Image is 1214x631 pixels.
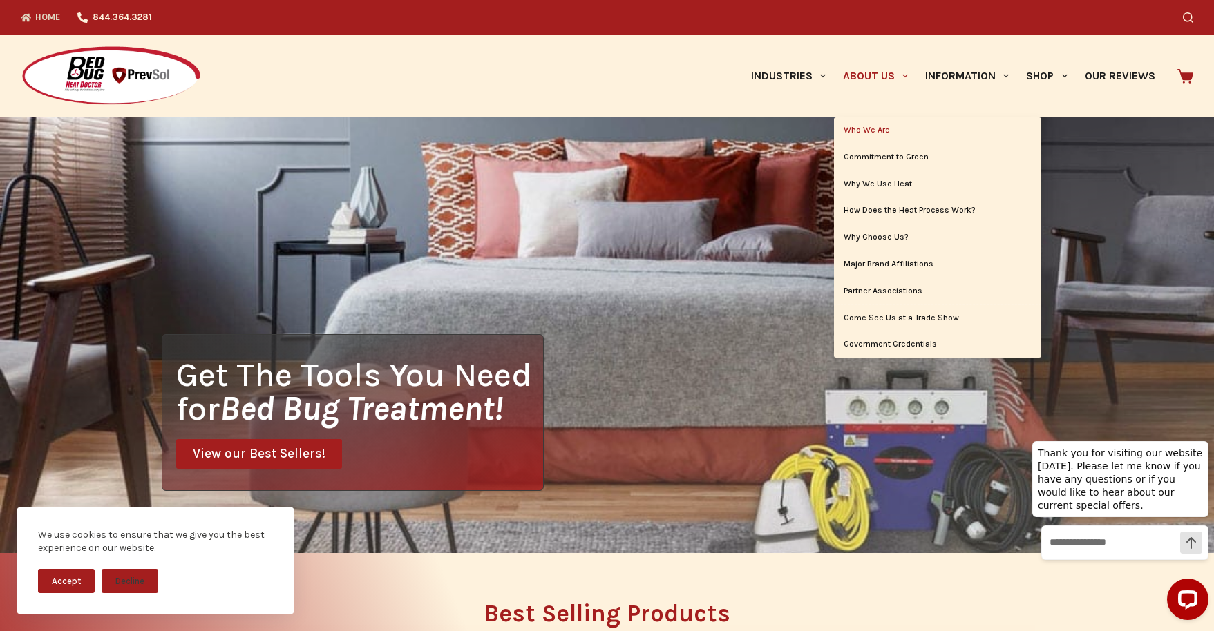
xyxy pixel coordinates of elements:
[1183,12,1193,23] button: Search
[176,439,342,469] a: View our Best Sellers!
[834,224,1041,251] a: Why Choose Us?
[834,144,1041,171] a: Commitment to Green
[102,569,158,593] button: Decline
[834,117,1041,144] a: Who We Are
[834,278,1041,304] a: Partner Associations
[38,528,273,555] div: We use cookies to ensure that we give you the best experience on our website.
[917,35,1018,117] a: Information
[21,46,202,107] img: Prevsol/Bed Bug Heat Doctor
[834,171,1041,197] a: Why We Use Heat
[38,569,95,593] button: Accept
[834,35,916,117] a: About Us
[193,447,325,460] span: View our Best Sellers!
[1018,35,1076,117] a: Shop
[162,601,1053,625] h2: Best Selling Products
[834,305,1041,331] a: Come See Us at a Trade Show
[742,35,1164,117] nav: Primary
[1021,416,1214,631] iframe: LiveChat chat widget
[834,197,1041,224] a: How Does the Heat Process Work?
[834,331,1041,358] a: Government Credentials
[1076,35,1164,117] a: Our Reviews
[742,35,834,117] a: Industries
[834,251,1041,278] a: Major Brand Affiliations
[220,389,503,428] i: Bed Bug Treatment!
[176,358,543,425] h1: Get The Tools You Need for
